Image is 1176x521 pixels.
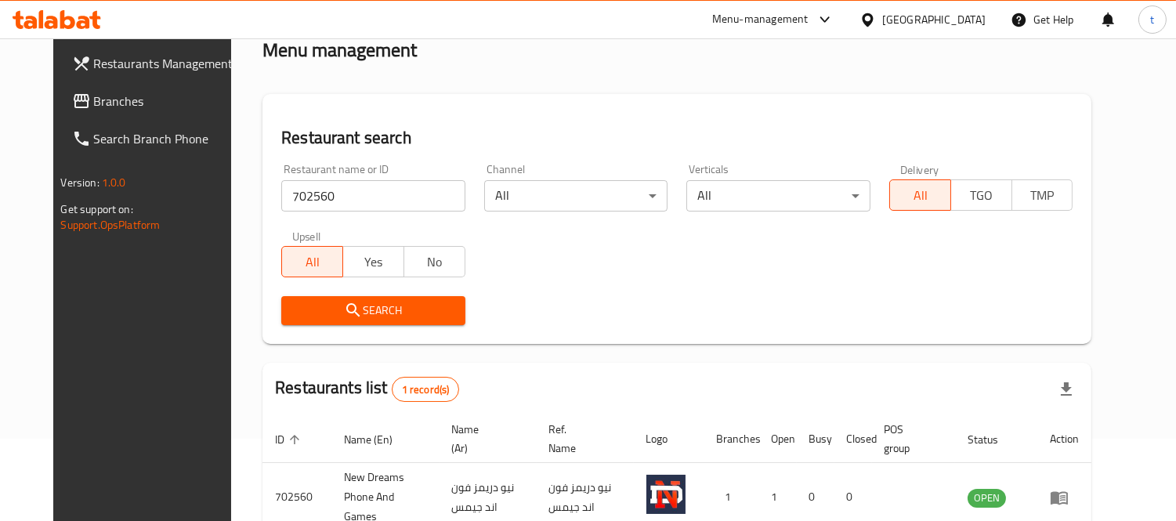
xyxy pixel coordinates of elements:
span: Name (En) [344,430,413,449]
th: Busy [797,415,834,463]
div: Export file [1048,371,1085,408]
label: Delivery [900,164,939,175]
span: POS group [885,420,937,458]
span: TMP [1019,184,1067,207]
span: No [411,251,459,273]
th: Open [759,415,797,463]
button: Yes [342,246,404,277]
span: t [1150,11,1154,28]
h2: Restaurant search [281,126,1073,150]
span: OPEN [968,489,1006,507]
button: Search [281,296,465,325]
span: TGO [957,184,1006,207]
th: Branches [704,415,759,463]
a: Support.OpsPlatform [61,215,161,235]
th: Logo [634,415,704,463]
label: Upsell [292,230,321,241]
div: Menu [1050,488,1079,507]
h2: Menu management [262,38,417,63]
span: Yes [349,251,398,273]
span: Branches [94,92,237,110]
th: Closed [834,415,872,463]
div: [GEOGRAPHIC_DATA] [882,11,986,28]
button: No [403,246,465,277]
button: All [889,179,951,211]
a: Branches [60,82,250,120]
div: All [484,180,668,212]
button: All [281,246,343,277]
span: Get support on: [61,199,133,219]
span: Search Branch Phone [94,129,237,148]
span: Name (Ar) [452,420,518,458]
span: All [288,251,337,273]
span: Version: [61,172,100,193]
a: Restaurants Management [60,45,250,82]
div: OPEN [968,489,1006,508]
img: New Dreams Phone And Games [646,475,686,514]
h2: Restaurants list [275,376,459,402]
span: Restaurants Management [94,54,237,73]
th: Action [1037,415,1091,463]
span: Status [968,430,1019,449]
div: All [686,180,870,212]
span: 1 record(s) [393,382,459,397]
span: Search [294,301,453,320]
div: Menu-management [712,10,809,29]
button: TGO [950,179,1012,211]
span: ID [275,430,305,449]
span: Ref. Name [549,420,615,458]
span: 1.0.0 [102,172,126,193]
a: Search Branch Phone [60,120,250,157]
span: All [896,184,945,207]
div: Total records count [392,377,460,402]
button: TMP [1011,179,1073,211]
input: Search for restaurant name or ID.. [281,180,465,212]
